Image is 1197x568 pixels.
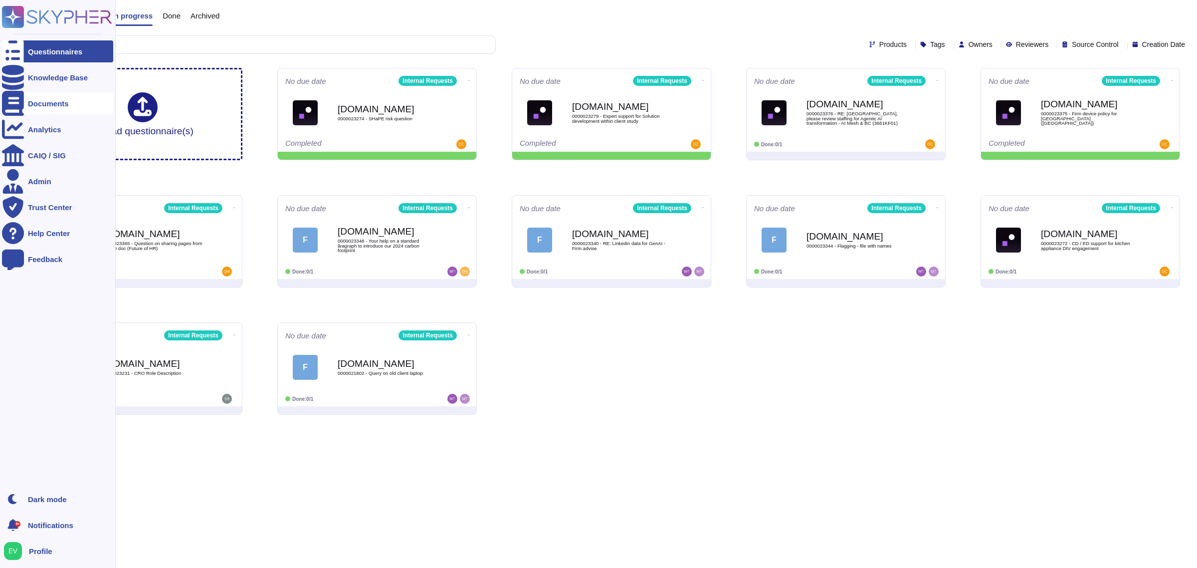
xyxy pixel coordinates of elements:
span: Owners [969,41,993,48]
div: 9+ [14,521,20,527]
b: [DOMAIN_NAME] [338,104,437,114]
b: [DOMAIN_NAME] [1041,99,1141,109]
a: Feedback [2,248,113,270]
span: 0000023231 - CRO Role Description [103,371,203,376]
div: Admin [28,178,51,185]
span: No due date [285,77,326,85]
div: Internal Requests [399,76,457,86]
a: Admin [2,170,113,192]
div: Dark mode [28,496,67,503]
span: 0000023340 - RE: Linkedin data for GenAI - Firm advise [572,241,672,251]
div: Completed [520,139,642,149]
a: Analytics [2,118,113,140]
img: user [916,267,926,277]
span: 0000023279 - Expert support for Solution development within client study [572,114,672,123]
span: 0000023272 - CD / ED support for kitchen appliance DtV engagement [1041,241,1141,251]
a: Help Center [2,222,113,244]
span: No due date [520,205,561,212]
span: Done: 0/1 [761,269,782,275]
div: Internal Requests [1102,203,1160,213]
b: [DOMAIN_NAME] [103,229,203,239]
div: Internal Requests [867,76,926,86]
a: CAIQ / SIG [2,144,113,166]
div: Internal Requests [399,203,457,213]
img: user [1160,267,1170,277]
span: Notifications [28,522,73,529]
span: No due date [754,205,795,212]
div: Upload questionnaire(s) [92,92,194,136]
button: user [2,540,29,562]
div: Internal Requests [164,330,222,340]
a: Documents [2,92,113,114]
span: Done: 0/1 [527,269,548,275]
div: Internal Requests [399,330,457,340]
div: Knowledge Base [28,74,88,81]
img: user [460,267,470,277]
a: Knowledge Base [2,66,113,88]
span: No due date [285,332,326,339]
img: Logo [527,100,552,125]
div: Trust Center [28,204,72,211]
img: user [222,394,232,404]
span: In progress [112,12,153,19]
div: Internal Requests [867,203,926,213]
img: user [925,139,935,149]
img: user [460,394,470,404]
div: Internal Requests [1102,76,1160,86]
img: user [1160,139,1170,149]
img: user [694,267,704,277]
a: Questionnaires [2,40,113,62]
img: Logo [996,100,1021,125]
div: Help Center [28,230,70,237]
span: No due date [520,77,561,85]
div: Internal Requests [633,76,691,86]
span: 0000023365 - Question on sharing pages from a CxO doc (Future of HR) [103,241,203,251]
div: Questionnaires [28,48,82,55]
b: [DOMAIN_NAME] [338,359,437,368]
span: 0000023376 - RE: [GEOGRAPHIC_DATA], please review staffing for Agentic AI transformation - AI Mes... [806,111,906,126]
div: F [527,228,552,253]
span: Creation Date [1142,41,1185,48]
img: user [4,542,22,560]
span: No due date [989,77,1029,85]
span: Profile [29,548,52,555]
img: user [222,267,232,277]
b: [DOMAIN_NAME] [572,229,672,239]
b: [DOMAIN_NAME] [806,99,906,109]
a: Trust Center [2,196,113,218]
span: 0000023375 - Firm device policy for [GEOGRAPHIC_DATA] ([GEOGRAPHIC_DATA]) [1041,111,1141,126]
span: 0000023348 - Your help on a standard âragraph to introduce our 2024 carbon footprint [338,239,437,253]
span: No due date [285,205,326,212]
span: Done: 0/1 [996,269,1016,275]
span: No due date [989,205,1029,212]
span: Done: 0/1 [761,142,782,147]
span: Source Control [1072,41,1118,48]
img: user [447,267,457,277]
b: [DOMAIN_NAME] [572,102,672,111]
span: Done: 0/1 [292,269,313,275]
span: No due date [754,77,795,85]
span: Reviewers [1016,41,1048,48]
b: [DOMAIN_NAME] [1041,229,1141,239]
div: Feedback [28,256,62,263]
input: Search by keywords [39,36,495,53]
b: [DOMAIN_NAME] [806,232,906,241]
span: 0000021802 - Query on old client laptop [338,371,437,376]
div: Internal Requests [633,203,691,213]
img: user [929,267,939,277]
div: F [293,355,318,380]
div: Analytics [28,126,61,133]
span: Products [879,41,907,48]
img: user [691,139,701,149]
span: 0000023344 - Flagging - file with names [806,244,906,249]
b: [DOMAIN_NAME] [338,227,437,236]
span: Done [163,12,181,19]
img: Logo [293,100,318,125]
span: Done: 0/1 [292,396,313,402]
img: Logo [762,100,787,125]
b: [DOMAIN_NAME] [103,359,203,368]
span: Archived [191,12,219,19]
div: Internal Requests [164,203,222,213]
span: Tags [930,41,945,48]
div: Documents [28,100,69,107]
